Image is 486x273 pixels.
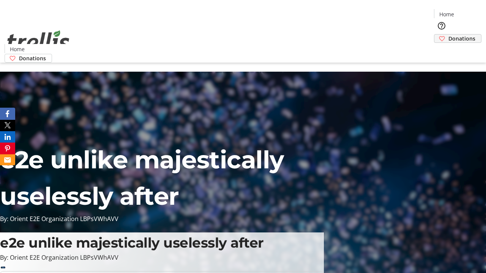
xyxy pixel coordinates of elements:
[448,35,475,42] span: Donations
[434,18,449,33] button: Help
[434,43,449,58] button: Cart
[439,10,454,18] span: Home
[5,45,29,53] a: Home
[19,54,46,62] span: Donations
[5,22,72,60] img: Orient E2E Organization LBPsVWhAVV's Logo
[5,54,52,63] a: Donations
[434,10,459,18] a: Home
[10,45,25,53] span: Home
[434,34,481,43] a: Donations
